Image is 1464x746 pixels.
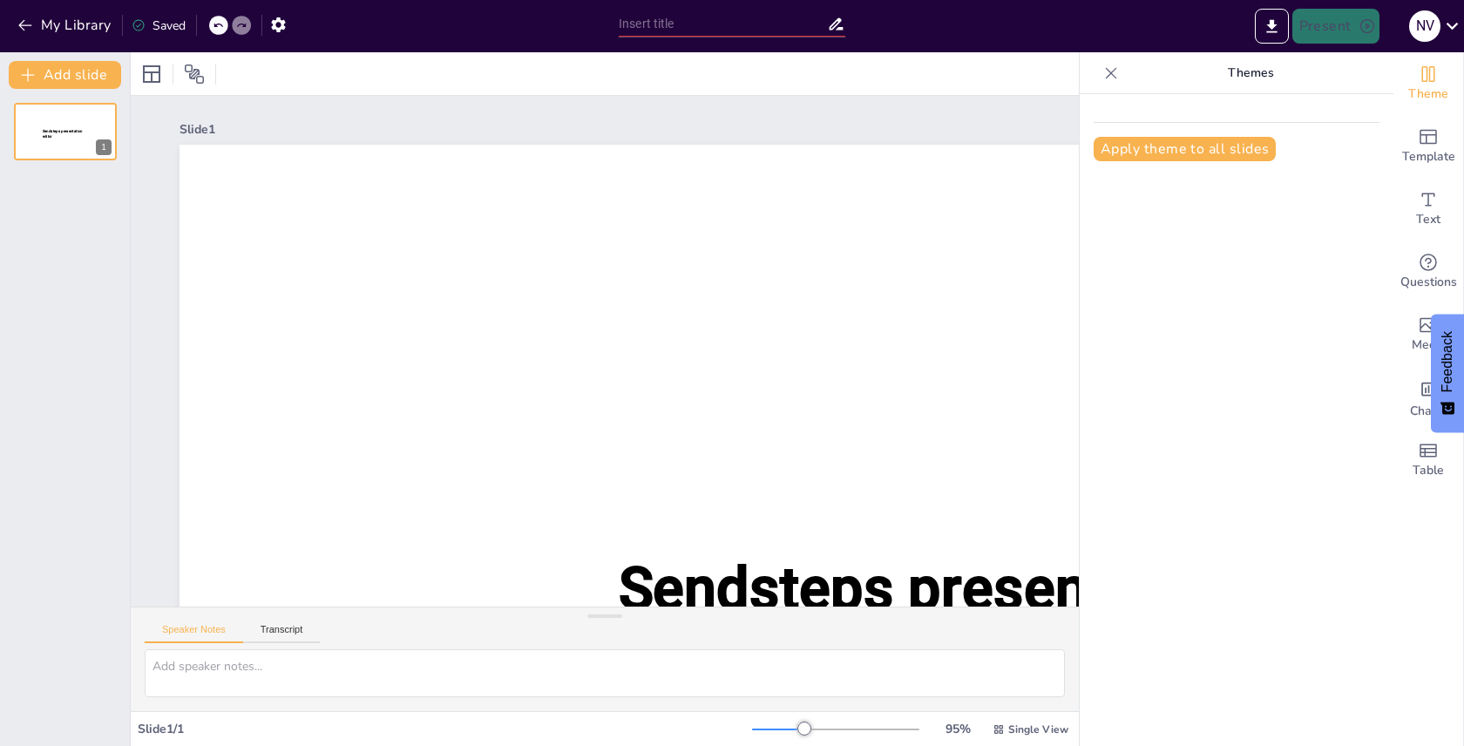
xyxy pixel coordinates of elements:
[1412,336,1446,355] span: Media
[1125,52,1376,94] p: Themes
[184,64,205,85] span: Position
[1409,10,1440,42] div: N V
[619,554,1238,703] span: Sendsteps presentation editor
[1008,722,1068,736] span: Single View
[1393,115,1463,178] div: Add ready made slides
[1393,429,1463,492] div: Add a table
[1416,210,1440,229] span: Text
[243,624,321,643] button: Transcript
[1255,9,1289,44] button: Export to PowerPoint
[1393,52,1463,115] div: Change the overall theme
[1400,273,1457,292] span: Questions
[132,17,186,34] div: Saved
[1410,402,1447,421] span: Charts
[43,129,83,139] span: Sendsteps presentation editor
[1431,314,1464,432] button: Feedback - Show survey
[1292,9,1379,44] button: Present
[1402,147,1455,166] span: Template
[1393,241,1463,303] div: Get real-time input from your audience
[145,624,243,643] button: Speaker Notes
[1094,137,1276,161] button: Apply theme to all slides
[1409,9,1440,44] button: N V
[1440,331,1455,392] span: Feedback
[1393,178,1463,241] div: Add text boxes
[138,721,752,737] div: Slide 1 / 1
[9,61,121,89] button: Add slide
[937,721,979,737] div: 95 %
[138,60,166,88] div: Layout
[14,103,117,160] div: 1
[1408,85,1448,104] span: Theme
[96,139,112,155] div: 1
[1413,461,1444,480] span: Table
[1393,366,1463,429] div: Add charts and graphs
[1393,303,1463,366] div: Add images, graphics, shapes or video
[619,11,827,37] input: Insert title
[13,11,119,39] button: My Library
